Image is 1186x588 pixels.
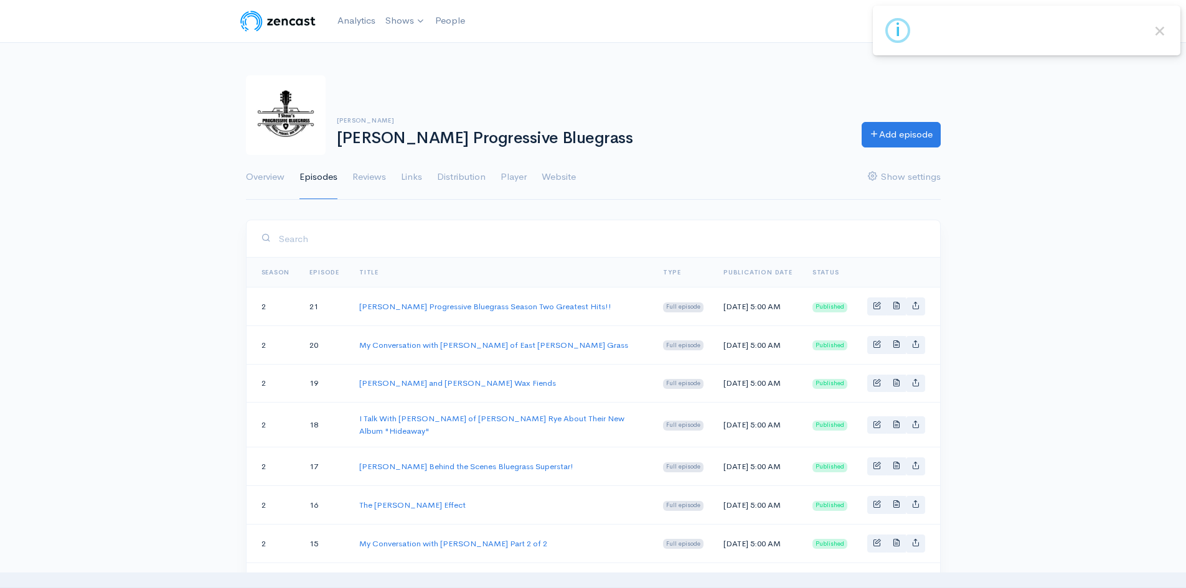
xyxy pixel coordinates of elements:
a: Help [868,8,912,35]
a: [PERSON_NAME] Progressive Bluegrass Season Two Greatest Hits!! [359,301,611,312]
a: Website [542,155,576,200]
td: 2 [247,447,300,486]
a: I Talk With [PERSON_NAME] of [PERSON_NAME] Rye About Their New Album "Hideaway" [359,413,624,436]
a: Type [663,268,680,276]
div: Basic example [867,375,925,393]
a: Links [401,155,422,200]
td: 15 [299,524,349,562]
a: Episodes [299,155,337,200]
td: 2 [247,364,300,403]
td: 2 [247,287,300,326]
span: Full episode [663,501,704,511]
a: Distribution [437,155,486,200]
span: Status [812,268,839,276]
span: Published [812,340,847,350]
a: Reviews [352,155,386,200]
button: Close this dialog [1152,23,1168,39]
div: Basic example [867,534,925,553]
td: [DATE] 5:00 AM [713,447,802,486]
a: Episode [309,268,339,276]
a: Analytics [332,7,380,34]
span: Published [812,302,847,312]
td: 19 [299,364,349,403]
a: Shows [380,7,430,35]
a: My Conversation with [PERSON_NAME] Part 2 of 2 [359,538,547,549]
a: Season [261,268,290,276]
input: Search [278,226,925,251]
td: 2 [247,325,300,364]
span: Full episode [663,379,704,389]
span: Published [812,462,847,472]
div: i [895,21,900,40]
td: 20 [299,325,349,364]
h6: [PERSON_NAME] [337,117,847,124]
td: 16 [299,486,349,525]
td: [DATE] 5:00 AM [713,287,802,326]
span: Published [812,501,847,511]
div: Basic example [867,496,925,514]
span: Full episode [663,462,704,472]
a: [PERSON_NAME] and [PERSON_NAME] Wax Fiends [359,378,556,388]
img: ZenCast Logo [238,9,318,34]
div: Basic example [867,416,925,434]
span: Published [812,421,847,431]
a: Overview [246,155,285,200]
span: Full episode [663,539,704,549]
td: [DATE] 5:00 AM [713,364,802,403]
td: [DATE] 5:00 AM [713,486,802,525]
span: Full episode [663,421,704,431]
span: Published [812,379,847,389]
td: 17 [299,447,349,486]
td: 2 [247,524,300,562]
span: Full episode [663,340,704,350]
td: 2 [247,403,300,447]
h1: [PERSON_NAME] Progressive Bluegrass [337,129,847,147]
div: Basic example [867,336,925,354]
a: The [PERSON_NAME] Effect [359,500,466,510]
a: My Conversation with [PERSON_NAME] of East [PERSON_NAME] Grass [359,340,628,350]
a: Player [501,155,527,200]
a: [PERSON_NAME] Behind the Scenes Bluegrass Superstar! [359,461,573,472]
td: 21 [299,287,349,326]
td: 18 [299,403,349,447]
div: Basic example [867,297,925,315]
td: [DATE] 5:00 AM [713,403,802,447]
span: Published [812,539,847,549]
td: 2 [247,486,300,525]
a: Add episode [862,122,941,147]
a: Title [359,268,379,276]
span: Full episode [663,302,704,312]
a: Publication date [723,268,793,276]
a: People [430,7,470,34]
td: [DATE] 5:00 AM [713,325,802,364]
a: Show settings [868,155,941,200]
div: Basic example [867,457,925,475]
td: [DATE] 5:00 AM [713,524,802,562]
